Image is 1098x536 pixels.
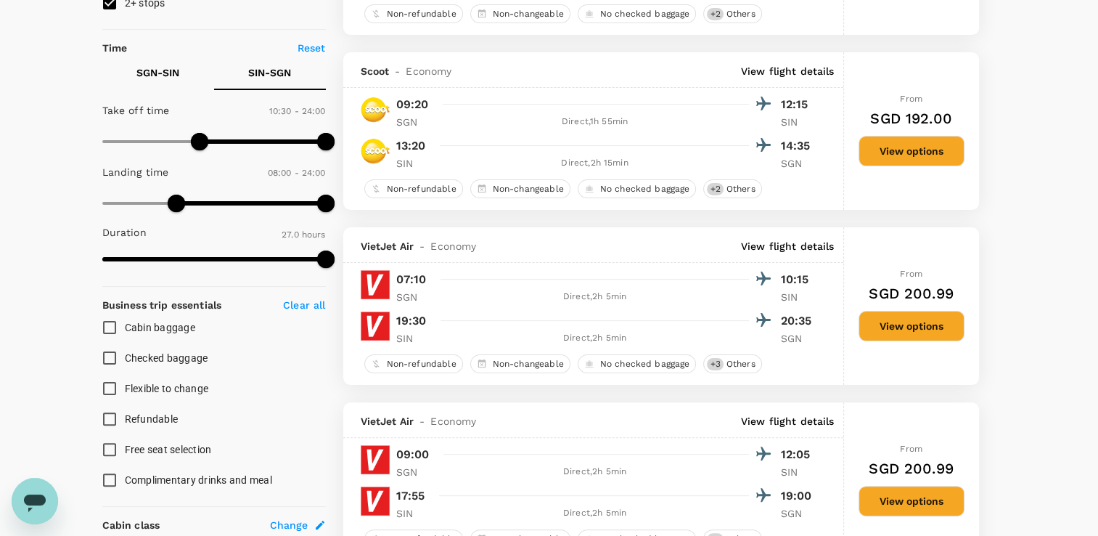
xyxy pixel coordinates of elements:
[282,230,326,240] span: 27.0 hours
[441,290,749,304] div: Direct , 2h 5min
[102,103,170,118] p: Take off time
[707,358,723,370] span: + 3
[707,8,723,20] span: + 2
[703,179,761,198] div: +2Others
[361,487,390,516] img: VJ
[900,444,922,454] span: From
[414,414,430,429] span: -
[381,358,462,370] span: Non-refundable
[703,4,761,23] div: +2Others
[859,486,964,516] button: View options
[870,107,952,130] h6: SGD 192.00
[430,239,476,253] span: Economy
[441,465,749,479] div: Direct , 2h 5min
[361,270,390,299] img: VJ
[396,137,426,155] p: 13:20
[248,65,291,80] p: SIN - SGN
[470,179,570,198] div: Non-changeable
[441,506,749,521] div: Direct , 2h 5min
[396,271,427,288] p: 07:10
[781,506,817,521] p: SGN
[487,183,570,195] span: Non-changeable
[102,165,169,179] p: Landing time
[859,136,964,166] button: View options
[578,354,697,373] div: No checked baggage
[721,8,761,20] span: Others
[396,446,430,463] p: 09:00
[268,168,326,178] span: 08:00 - 24:00
[102,225,147,240] p: Duration
[594,183,696,195] span: No checked baggage
[102,519,160,531] strong: Cabin class
[703,354,761,373] div: +3Others
[283,298,325,312] p: Clear all
[396,115,433,129] p: SGN
[364,179,463,198] div: Non-refundable
[441,331,749,346] div: Direct , 2h 5min
[125,474,272,486] span: Complimentary drinks and meal
[594,358,696,370] span: No checked baggage
[721,183,761,195] span: Others
[396,487,425,505] p: 17:55
[102,41,128,55] p: Time
[781,312,817,330] p: 20:35
[381,183,462,195] span: Non-refundable
[125,413,179,425] span: Refundable
[781,465,817,479] p: SIN
[859,311,964,341] button: View options
[781,115,817,129] p: SIN
[270,518,308,532] span: Change
[396,465,433,479] p: SGN
[396,96,429,113] p: 09:20
[470,4,570,23] div: Non-changeable
[441,156,749,171] div: Direct , 2h 15min
[396,156,433,171] p: SIN
[102,299,222,311] strong: Business trip essentials
[125,322,195,333] span: Cabin baggage
[781,487,817,505] p: 19:00
[869,282,954,305] h6: SGD 200.99
[487,8,570,20] span: Non-changeable
[406,64,451,78] span: Economy
[125,383,209,394] span: Flexible to change
[396,312,427,330] p: 19:30
[125,444,212,455] span: Free seat selection
[361,445,390,474] img: VJ
[389,64,406,78] span: -
[441,115,749,129] div: Direct , 1h 55min
[781,331,817,346] p: SGN
[269,106,326,116] span: 10:30 - 24:00
[396,506,433,521] p: SIN
[136,65,179,80] p: SGN - SIN
[361,312,390,341] img: VJ
[741,239,835,253] p: View flight details
[741,414,835,429] p: View flight details
[361,137,390,166] img: TR
[125,352,208,364] span: Checked baggage
[781,446,817,463] p: 12:05
[781,137,817,155] p: 14:35
[361,95,390,124] img: TR
[578,4,697,23] div: No checked baggage
[361,239,414,253] span: VietJet Air
[781,96,817,113] p: 12:15
[361,64,390,78] span: Scoot
[396,290,433,304] p: SGN
[470,354,570,373] div: Non-changeable
[12,478,58,524] iframe: Button to launch messaging window
[361,414,414,429] span: VietJet Air
[364,4,463,23] div: Non-refundable
[298,41,326,55] p: Reset
[721,358,761,370] span: Others
[741,64,835,78] p: View flight details
[487,358,570,370] span: Non-changeable
[707,183,723,195] span: + 2
[900,94,922,104] span: From
[430,414,476,429] span: Economy
[594,8,696,20] span: No checked baggage
[869,457,954,480] h6: SGD 200.99
[781,156,817,171] p: SGN
[414,239,430,253] span: -
[781,271,817,288] p: 10:15
[381,8,462,20] span: Non-refundable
